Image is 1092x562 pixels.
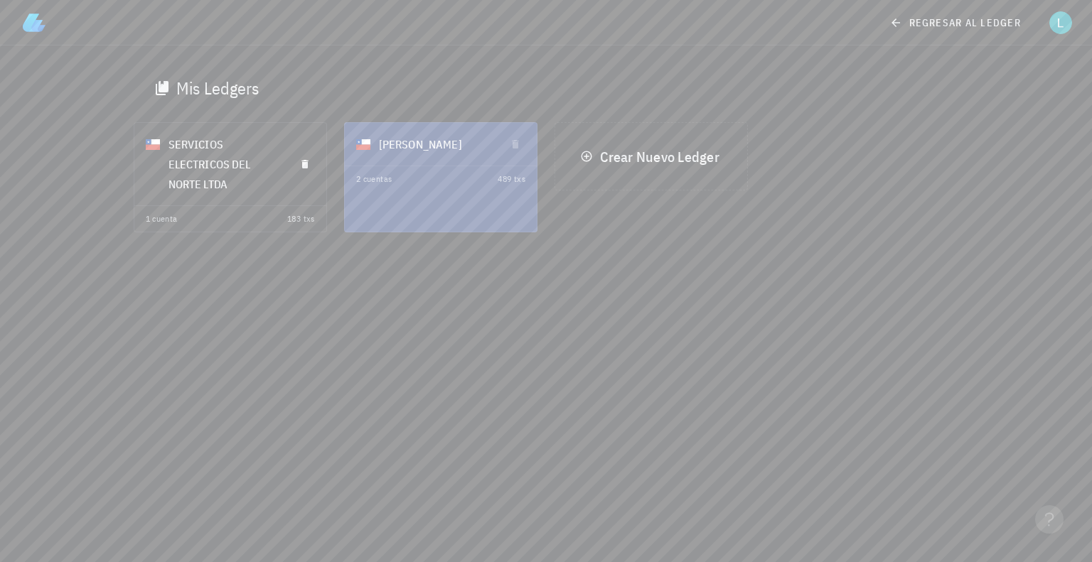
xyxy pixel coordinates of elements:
[892,16,1021,29] span: regresar al ledger
[146,212,178,226] div: 1 cuenta
[23,11,45,34] img: LedgiFi
[379,126,494,163] div: [PERSON_NAME]
[356,137,370,151] div: CLP-icon
[287,212,315,226] div: 183 txs
[1049,11,1072,34] div: avatar
[498,172,525,186] div: 489 txs
[176,77,259,99] div: Mis Ledgers
[881,10,1032,36] a: regresar al ledger
[356,172,392,186] div: 2 cuentas
[583,147,719,166] span: Crear Nuevo Ledger
[168,126,284,202] div: SERVICIOS ELECTRICOS DEL NORTE LTDA
[146,137,160,151] div: CLP-icon
[572,144,730,169] button: Crear Nuevo Ledger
